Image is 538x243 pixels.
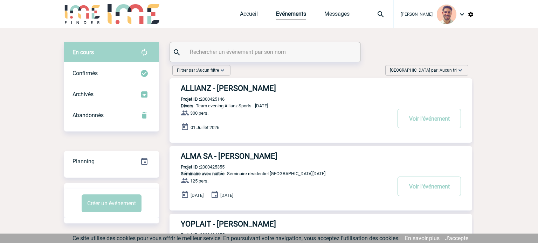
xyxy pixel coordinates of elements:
p: 2000425355 [170,164,225,170]
p: 2000424675 [170,232,225,237]
span: Aucun tri [440,68,457,73]
a: Messages [324,10,350,20]
span: Archivés [73,91,94,98]
span: Aucun filtre [197,68,219,73]
span: Confirmés [73,70,98,77]
h3: YOPLAIT - [PERSON_NAME] [181,220,391,228]
a: J'accepte [445,235,468,242]
span: Filtrer par : [177,67,219,74]
p: - Séminaire résidentiel [GEOGRAPHIC_DATA][DATE] [170,171,391,176]
div: Retrouvez ici tous vos évènements avant confirmation [64,42,159,63]
span: [GEOGRAPHIC_DATA] par : [390,67,457,74]
b: Projet ID : [181,97,200,102]
img: baseline_expand_more_white_24dp-b.png [457,67,464,74]
button: Créer un événement [82,194,142,212]
a: En savoir plus [405,235,440,242]
span: Séminaire avec nuitée [181,171,225,176]
h3: ALMA SA - [PERSON_NAME] [181,152,391,160]
span: 125 pers. [190,178,208,184]
p: 2000425146 [170,97,225,102]
a: Planning [64,151,159,171]
a: YOPLAIT - [PERSON_NAME] [170,220,472,228]
a: ALLIANZ - [PERSON_NAME] [170,84,472,93]
b: Projet ID : [181,164,200,170]
button: Voir l'événement [398,109,461,128]
span: Abandonnés [73,112,104,119]
div: Retrouvez ici tous vos événements organisés par date et état d'avancement [64,151,159,172]
input: Rechercher un événement par son nom [188,47,344,57]
a: Evénements [276,10,306,20]
div: Retrouvez ici tous vos événements annulés [64,105,159,126]
a: ALMA SA - [PERSON_NAME] [170,152,472,160]
h3: ALLIANZ - [PERSON_NAME] [181,84,391,93]
span: Divers [181,103,193,108]
img: 132114-0.jpg [437,5,456,24]
span: [PERSON_NAME] [401,12,433,17]
div: Retrouvez ici tous les événements que vous avez décidé d'archiver [64,84,159,105]
span: [DATE] [191,193,204,198]
span: [DATE] [220,193,233,198]
img: IME-Finder [64,4,101,24]
b: Projet ID : [181,232,200,237]
button: Voir l'événement [398,177,461,196]
span: 300 pers. [190,110,208,116]
span: Planning [73,158,95,165]
span: En cours [73,49,94,56]
img: baseline_expand_more_white_24dp-b.png [219,67,226,74]
span: 01 Juillet 2026 [191,125,219,130]
a: Accueil [240,10,258,20]
span: Ce site utilise des cookies pour vous offrir le meilleur service. En poursuivant votre navigation... [73,235,400,242]
p: - Team evening Allianz Sports - [DATE] [170,103,391,108]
